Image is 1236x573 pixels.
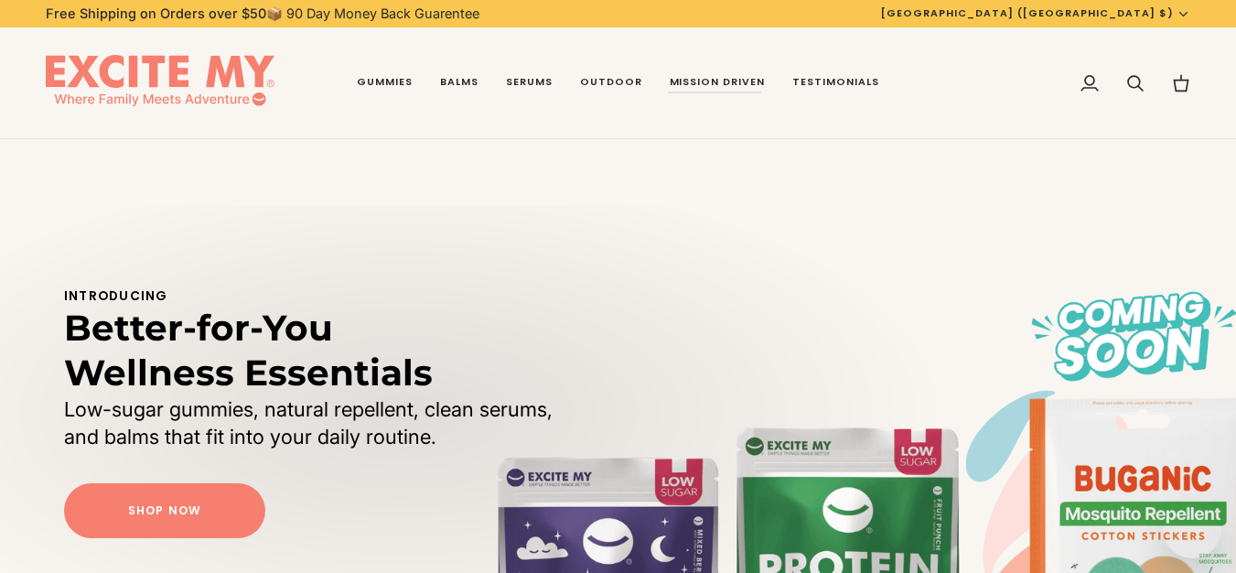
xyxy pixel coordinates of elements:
[1163,500,1221,558] iframe: Button to launch messaging window
[343,27,426,139] a: Gummies
[656,27,779,139] a: Mission Driven
[867,5,1204,21] button: [GEOGRAPHIC_DATA] ([GEOGRAPHIC_DATA] $)
[792,75,879,90] span: Testimonials
[46,5,266,21] strong: Free Shipping on Orders over $50
[440,75,478,90] span: Balms
[506,75,553,90] span: Serums
[566,27,656,139] a: Outdoor
[580,75,642,90] span: Outdoor
[779,27,893,139] a: Testimonials
[64,483,265,538] a: Shop Now
[670,75,766,90] span: Mission Driven
[46,55,274,112] img: EXCITE MY®
[426,27,492,139] a: Balms
[46,4,479,24] p: 📦 90 Day Money Back Guarentee
[492,27,566,139] a: Serums
[357,75,413,90] span: Gummies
